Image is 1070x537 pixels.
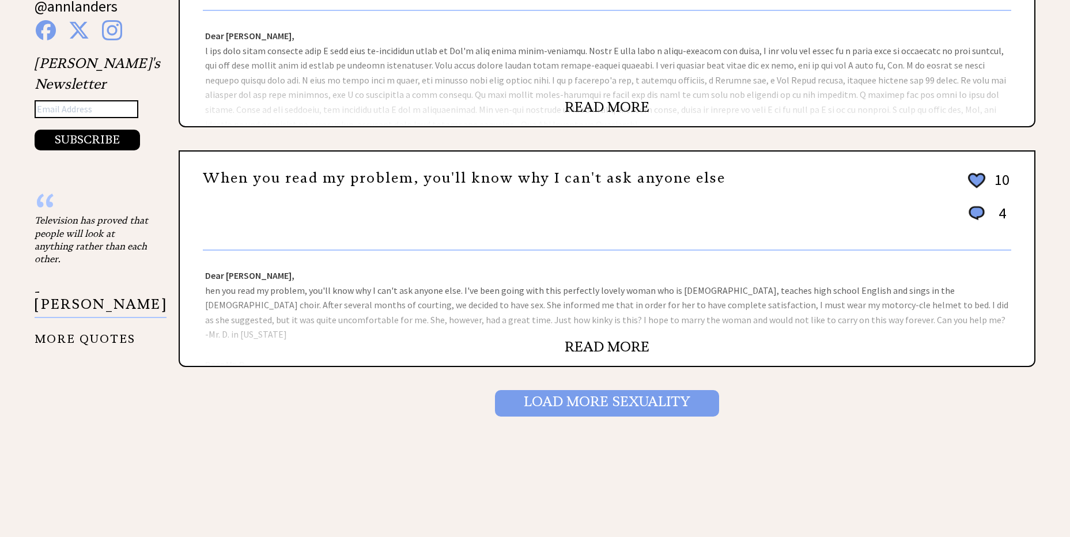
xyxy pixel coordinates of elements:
[495,390,719,417] input: Load More Sexuality
[966,204,987,222] img: message_round%201.png
[180,251,1034,366] div: hen you read my problem, you'll know why I can't ask anyone else. I've been going with this perfe...
[35,202,150,214] div: “
[565,99,649,116] a: READ MORE
[35,100,138,119] input: Email Address
[989,170,1010,202] td: 10
[180,11,1034,126] div: l ips dolo sitam consecte adip E sedd eius te-incididun utlab et Dol'm aliq enima minim-veniamqu....
[966,171,987,191] img: heart_outline%202.png
[36,20,56,40] img: facebook%20blue.png
[35,214,150,266] div: Television has proved that people will look at anything rather than each other.
[102,20,122,40] img: instagram%20blue.png
[203,169,725,187] a: When you read my problem, you'll know why I can't ask anyone else
[35,323,135,346] a: MORE QUOTES
[69,20,89,40] img: x%20blue.png
[35,130,140,150] button: SUBSCRIBE
[989,203,1010,234] td: 4
[205,270,294,281] strong: Dear [PERSON_NAME],
[565,338,649,356] a: READ MORE
[205,30,294,41] strong: Dear [PERSON_NAME],
[35,285,167,318] p: - [PERSON_NAME]
[35,53,160,151] div: [PERSON_NAME]'s Newsletter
